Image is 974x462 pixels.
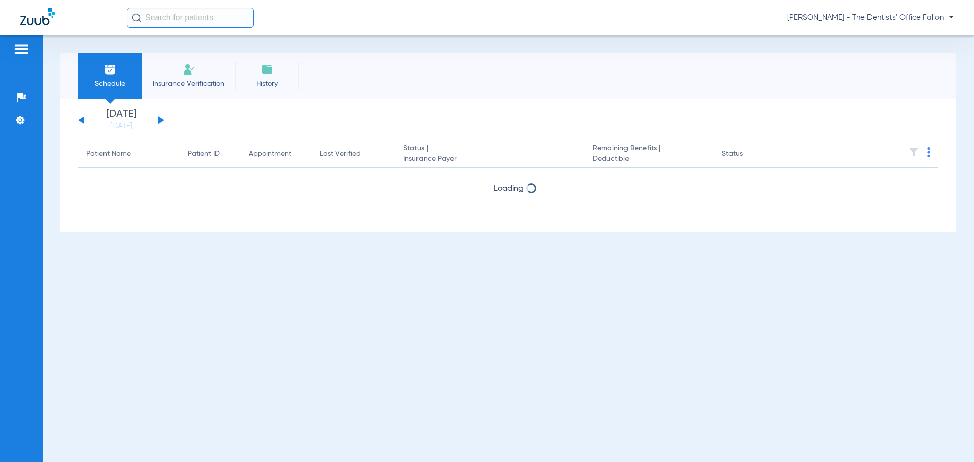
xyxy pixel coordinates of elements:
[149,79,228,89] span: Insurance Verification
[714,140,782,168] th: Status
[927,147,930,157] img: group-dot-blue.svg
[395,140,584,168] th: Status |
[132,13,141,22] img: Search Icon
[20,8,55,25] img: Zuub Logo
[909,147,919,157] img: filter.svg
[86,149,131,159] div: Patient Name
[86,149,171,159] div: Patient Name
[249,149,291,159] div: Appointment
[13,43,29,55] img: hamburger-icon
[320,149,387,159] div: Last Verified
[104,63,116,76] img: Schedule
[188,149,220,159] div: Patient ID
[403,154,576,164] span: Insurance Payer
[320,149,361,159] div: Last Verified
[249,149,303,159] div: Appointment
[127,8,254,28] input: Search for patients
[183,63,195,76] img: Manual Insurance Verification
[261,63,273,76] img: History
[593,154,705,164] span: Deductible
[494,185,524,193] span: Loading
[243,79,291,89] span: History
[584,140,713,168] th: Remaining Benefits |
[91,109,152,131] li: [DATE]
[188,149,232,159] div: Patient ID
[787,13,954,23] span: [PERSON_NAME] - The Dentists' Office Fallon
[91,121,152,131] a: [DATE]
[86,79,134,89] span: Schedule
